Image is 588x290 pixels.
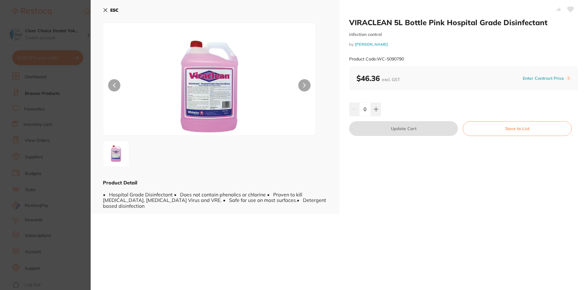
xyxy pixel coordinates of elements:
button: ESC [103,5,119,15]
img: OTAuanBn [146,38,273,135]
small: infection control [349,32,578,37]
button: Enter Contract Price [521,75,566,81]
label: i [566,76,571,81]
a: [PERSON_NAME] [355,42,388,47]
img: OTAuanBn [105,143,127,165]
b: Product Detail [103,180,137,186]
b: $46.36 [356,74,400,83]
span: excl. GST [382,77,400,82]
small: Product Code: WC-5090790 [349,56,404,62]
small: by [349,42,578,47]
h2: VIRACLEAN 5L Bottle Pink Hospital Grade Disinfectant [349,18,578,27]
b: ESC [110,7,119,13]
div: • Hospital Grade Disinfectant • Does not contain phenolics or chlorine • Proven to kill [MEDICAL_... [103,186,327,209]
button: Update Cart [349,121,458,136]
button: Save to List [463,121,572,136]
